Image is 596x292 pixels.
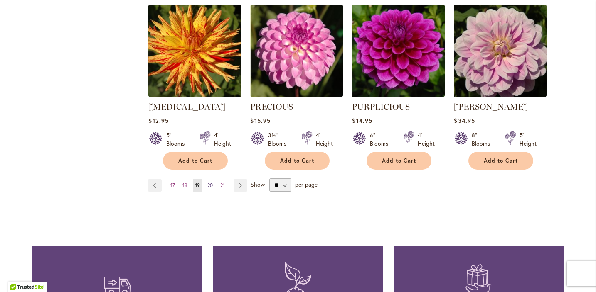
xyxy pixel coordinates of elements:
a: 17 [168,179,177,192]
button: Add to Cart [468,152,533,170]
span: Add to Cart [484,157,518,164]
div: 4' Height [214,131,231,148]
span: Add to Cart [382,157,416,164]
div: 3½" Blooms [268,131,291,148]
a: PURPLICIOUS [352,91,445,99]
a: PRECIOUS [250,102,293,112]
span: Add to Cart [178,157,212,164]
a: PRECIOUS [250,91,343,99]
span: Show [251,180,265,188]
div: 5" Blooms [166,131,190,148]
button: Add to Cart [265,152,330,170]
a: [MEDICAL_DATA] [148,102,225,112]
div: 5' Height [520,131,537,148]
span: $14.95 [352,117,372,124]
span: 18 [182,182,187,188]
a: [PERSON_NAME] [454,102,528,112]
div: 4' Height [418,131,435,148]
span: 21 [220,182,225,188]
a: Randi Dawn [454,91,547,99]
span: 19 [195,182,200,188]
span: $34.95 [454,117,475,124]
a: POPPERS [148,91,241,99]
span: per page [295,180,318,188]
button: Add to Cart [163,152,228,170]
a: 18 [180,179,190,192]
span: 20 [207,182,213,188]
span: Add to Cart [280,157,314,164]
span: 17 [170,182,175,188]
a: PURPLICIOUS [352,102,410,112]
img: Randi Dawn [454,5,547,97]
span: $15.95 [250,117,270,124]
button: Add to Cart [367,152,431,170]
img: PRECIOUS [250,5,343,97]
iframe: Launch Accessibility Center [6,263,30,286]
img: PURPLICIOUS [352,5,445,97]
span: $12.95 [148,117,168,124]
a: 20 [205,179,215,192]
div: 4' Height [316,131,333,148]
img: POPPERS [148,5,241,97]
div: 6" Blooms [370,131,393,148]
a: 21 [218,179,227,192]
div: 8" Blooms [472,131,495,148]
